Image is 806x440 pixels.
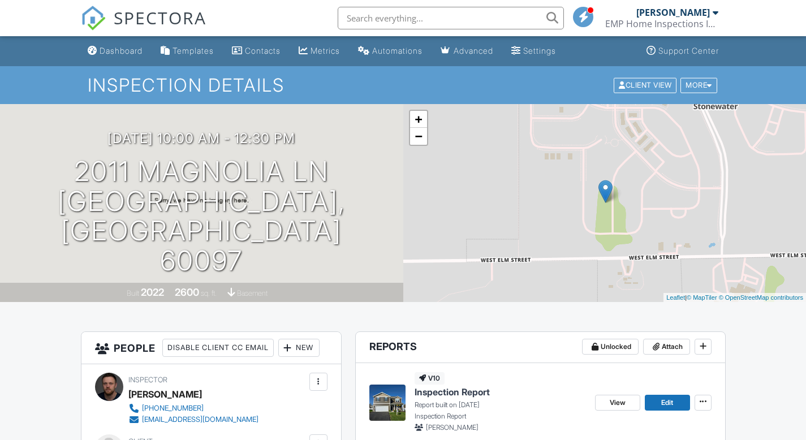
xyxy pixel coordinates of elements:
[372,46,423,55] div: Automations
[410,111,427,128] a: Zoom in
[658,46,719,55] div: Support Center
[245,46,281,55] div: Contacts
[227,41,285,62] a: Contacts
[162,339,274,357] div: Disable Client CC Email
[128,414,258,425] a: [EMAIL_ADDRESS][DOMAIN_NAME]
[719,294,803,301] a: © OpenStreetMap contributors
[128,376,167,384] span: Inspector
[173,46,214,55] div: Templates
[88,75,718,95] h1: Inspection Details
[142,404,204,413] div: [PHONE_NUMBER]
[311,46,340,55] div: Metrics
[523,46,556,55] div: Settings
[642,41,723,62] a: Support Center
[18,157,385,276] h1: 2011 Magnolia Ln [GEOGRAPHIC_DATA], [GEOGRAPHIC_DATA] 60097
[128,403,258,414] a: [PHONE_NUMBER]
[128,386,202,403] div: [PERSON_NAME]
[175,286,199,298] div: 2600
[663,293,806,303] div: |
[666,294,685,301] a: Leaflet
[614,77,676,93] div: Client View
[354,41,427,62] a: Automations (Basic)
[114,6,206,29] span: SPECTORA
[410,128,427,145] a: Zoom out
[613,80,679,89] a: Client View
[107,131,295,146] h3: [DATE] 10:00 am - 12:30 pm
[338,7,564,29] input: Search everything...
[83,41,147,62] a: Dashboard
[201,289,217,297] span: sq. ft.
[237,289,268,297] span: basement
[636,7,710,18] div: [PERSON_NAME]
[142,415,258,424] div: [EMAIL_ADDRESS][DOMAIN_NAME]
[605,18,718,29] div: EMP Home Inspections Inc.
[127,289,139,297] span: Built
[81,15,206,39] a: SPECTORA
[141,286,164,298] div: 2022
[81,332,341,364] h3: People
[100,46,143,55] div: Dashboard
[436,41,498,62] a: Advanced
[687,294,717,301] a: © MapTiler
[81,6,106,31] img: The Best Home Inspection Software - Spectora
[294,41,344,62] a: Metrics
[680,77,717,93] div: More
[278,339,320,357] div: New
[156,41,218,62] a: Templates
[454,46,493,55] div: Advanced
[507,41,561,62] a: Settings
